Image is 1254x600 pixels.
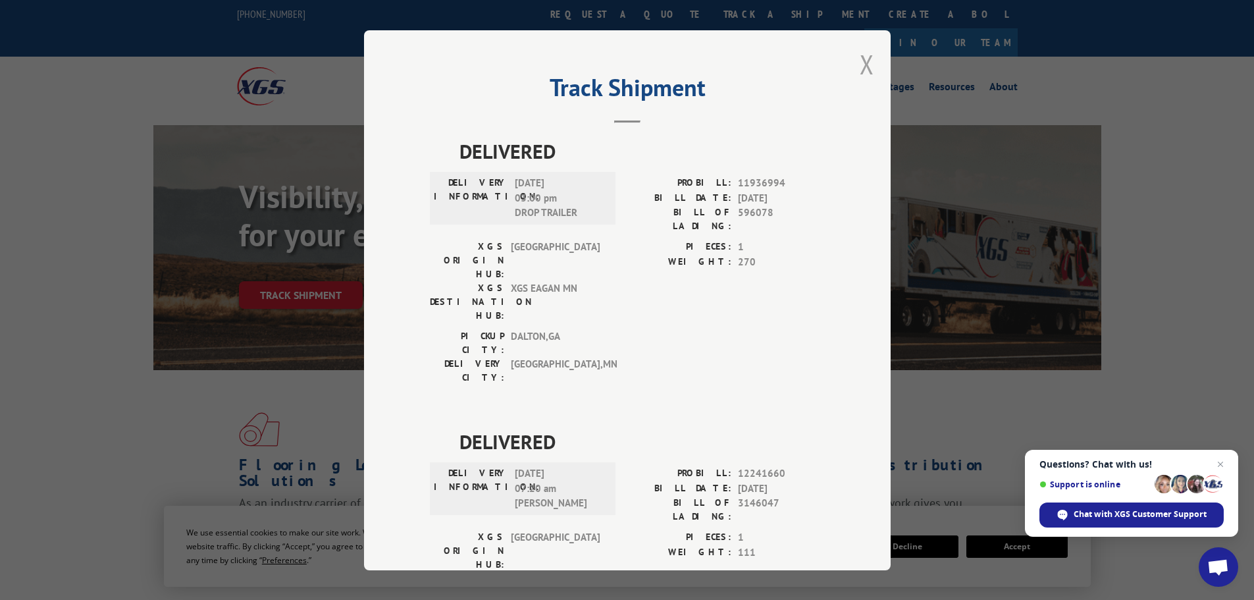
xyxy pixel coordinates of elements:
span: 12241660 [738,466,825,481]
span: [GEOGRAPHIC_DATA] , MN [511,357,600,385]
div: Chat with XGS Customer Support [1039,503,1224,528]
label: BILL OF LADING: [627,205,731,233]
span: XGS EAGAN MN [511,281,600,323]
span: 111 [738,545,825,560]
label: DELIVERY INFORMATION: [434,466,508,511]
label: PIECES: [627,530,731,545]
label: BILL OF LADING: [627,496,731,524]
span: [GEOGRAPHIC_DATA] [511,240,600,281]
span: 270 [738,254,825,269]
label: PROBILL: [627,176,731,191]
label: XGS ORIGIN HUB: [430,530,504,572]
label: XGS ORIGIN HUB: [430,240,504,281]
span: Close chat [1213,456,1228,472]
label: DELIVERY CITY: [430,357,504,385]
div: Open chat [1199,547,1238,587]
span: [DATE] 03:00 pm DROP TRAILER [515,176,604,221]
span: Chat with XGS Customer Support [1074,508,1207,520]
label: PROBILL: [627,466,731,481]
span: Support is online [1039,479,1150,489]
span: DALTON , GA [511,329,600,357]
span: 3146047 [738,496,825,524]
label: WEIGHT: [627,545,731,560]
span: DELIVERED [459,136,825,166]
span: [GEOGRAPHIC_DATA] [511,530,600,572]
span: [DATE] [738,190,825,205]
span: 11936994 [738,176,825,191]
span: 1 [738,240,825,255]
label: DELIVERY INFORMATION: [434,176,508,221]
label: PICKUP CITY: [430,329,504,357]
label: BILL DATE: [627,481,731,496]
label: WEIGHT: [627,254,731,269]
span: Questions? Chat with us! [1039,459,1224,470]
button: Close modal [860,47,874,82]
label: XGS DESTINATION HUB: [430,281,504,323]
h2: Track Shipment [430,78,825,103]
label: PIECES: [627,240,731,255]
span: [DATE] [738,481,825,496]
label: BILL DATE: [627,190,731,205]
span: DELIVERED [459,427,825,456]
span: 596078 [738,205,825,233]
span: [DATE] 07:20 am [PERSON_NAME] [515,466,604,511]
span: 1 [738,530,825,545]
